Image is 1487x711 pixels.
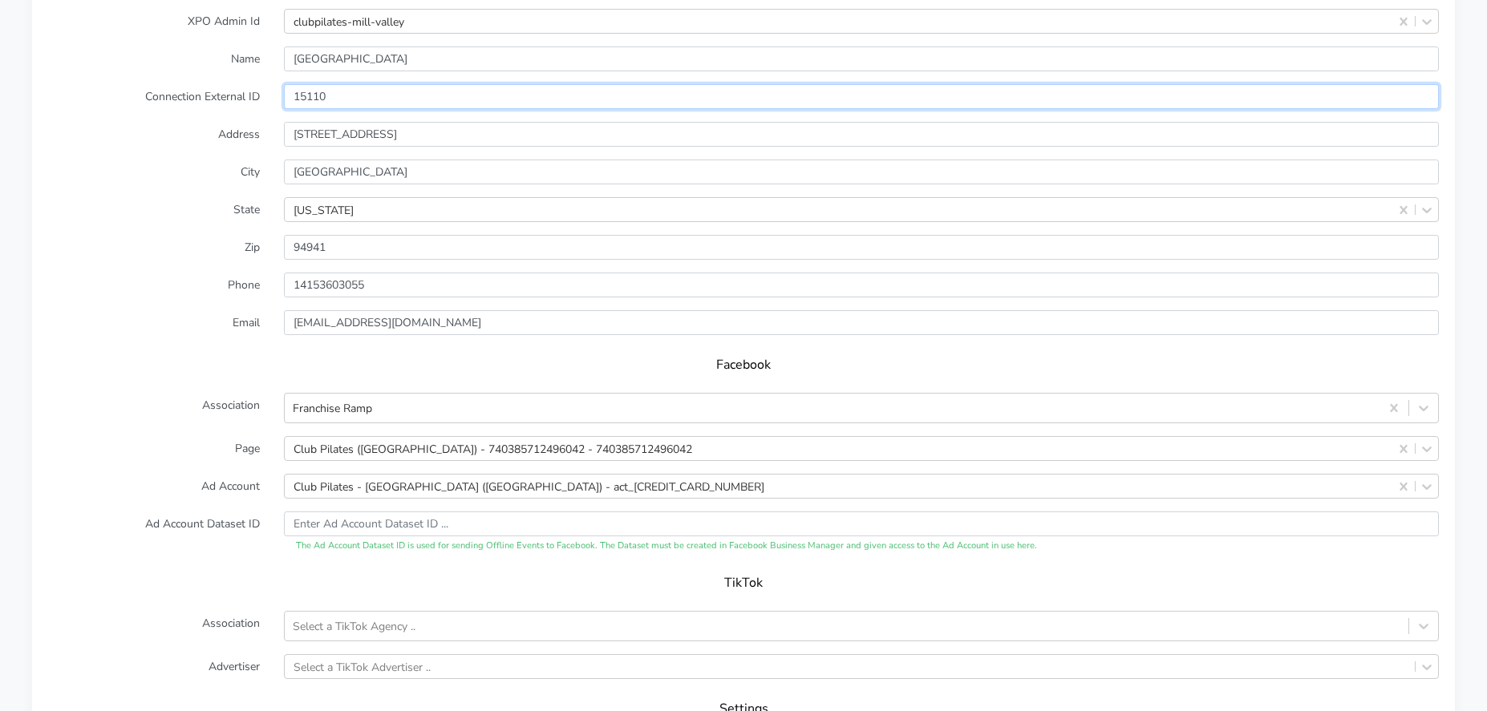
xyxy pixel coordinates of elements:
[293,400,372,417] div: Franchise Ramp
[36,654,272,679] label: Advertiser
[36,474,272,499] label: Ad Account
[64,358,1423,373] h5: Facebook
[36,122,272,147] label: Address
[64,576,1423,591] h5: TikTok
[294,440,692,457] div: Club Pilates ([GEOGRAPHIC_DATA]) - 740385712496042 - 740385712496042
[284,511,1439,536] input: Enter Ad Account Dataset ID ...
[284,539,1439,553] div: The Ad Account Dataset ID is used for sending Offline Events to Facebook. The Dataset must be cre...
[36,393,272,423] label: Association
[36,235,272,260] label: Zip
[36,46,272,71] label: Name
[36,611,272,641] label: Association
[284,310,1439,335] input: Enter Email ...
[36,273,272,297] label: Phone
[36,511,272,553] label: Ad Account Dataset ID
[294,658,431,675] div: Select a TikTok Advertiser ..
[36,160,272,184] label: City
[284,160,1439,184] input: Enter the City ..
[294,478,764,495] div: Club Pilates - [GEOGRAPHIC_DATA] ([GEOGRAPHIC_DATA]) - act_[CREDIT_CARD_NUMBER]
[36,436,272,461] label: Page
[293,618,415,635] div: Select a TikTok Agency ..
[284,235,1439,260] input: Enter Zip ..
[36,310,272,335] label: Email
[36,84,272,109] label: Connection External ID
[284,273,1439,297] input: Enter phone ...
[36,9,272,34] label: XPO Admin Id
[284,84,1439,109] input: Enter the external ID ..
[294,201,354,218] div: [US_STATE]
[284,122,1439,147] input: Enter Address ..
[36,197,272,222] label: State
[294,13,404,30] div: clubpilates-mill-valley
[284,46,1439,71] input: Enter Name ...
